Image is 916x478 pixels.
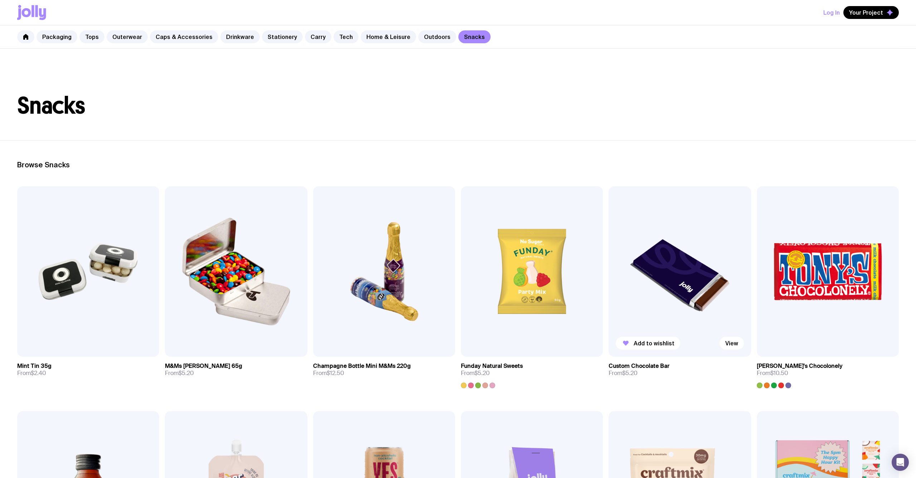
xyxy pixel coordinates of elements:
[31,369,46,377] span: $2.40
[634,340,674,347] span: Add to wishlist
[305,30,331,43] a: Carry
[892,454,909,471] div: Open Intercom Messenger
[458,30,491,43] a: Snacks
[17,94,899,117] h1: Snacks
[609,363,669,370] h3: Custom Chocolate Bar
[262,30,303,43] a: Stationery
[220,30,260,43] a: Drinkware
[313,363,411,370] h3: Champagne Bottle Mini M&Ms 220g
[107,30,148,43] a: Outerwear
[609,370,638,377] span: From
[757,370,788,377] span: From
[461,370,490,377] span: From
[17,161,899,169] h2: Browse Snacks
[165,357,307,383] a: M&Ms [PERSON_NAME] 65gFrom$5.20
[461,357,603,388] a: Funday Natural SweetsFrom$5.20
[327,369,344,377] span: $12.50
[843,6,899,19] button: Your Project
[770,369,788,377] span: $10.50
[17,363,52,370] h3: Mint Tin 35g
[165,363,242,370] h3: M&Ms [PERSON_NAME] 65g
[474,369,490,377] span: $5.20
[165,370,194,377] span: From
[757,363,843,370] h3: [PERSON_NAME]'s Chocolonely
[849,9,883,16] span: Your Project
[622,369,638,377] span: $5.20
[418,30,456,43] a: Outdoors
[17,357,159,383] a: Mint Tin 35gFrom$2.40
[313,357,455,383] a: Champagne Bottle Mini M&Ms 220gFrom$12.50
[823,6,840,19] button: Log In
[333,30,359,43] a: Tech
[720,337,744,350] a: View
[36,30,77,43] a: Packaging
[461,363,523,370] h3: Funday Natural Sweets
[150,30,218,43] a: Caps & Accessories
[313,370,344,377] span: From
[179,369,194,377] span: $5.20
[17,370,46,377] span: From
[757,357,899,388] a: [PERSON_NAME]'s ChocolonelyFrom$10.50
[79,30,104,43] a: Tops
[609,357,751,383] a: Custom Chocolate BarFrom$5.20
[361,30,416,43] a: Home & Leisure
[616,337,680,350] button: Add to wishlist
